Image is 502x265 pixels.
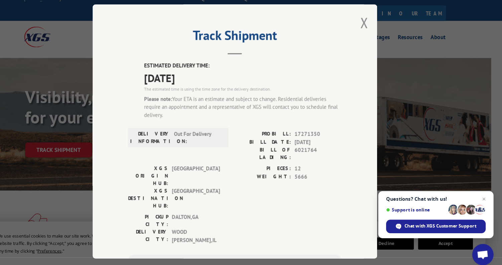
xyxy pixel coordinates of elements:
[192,209,237,224] span: DALTON , GA
[251,164,304,172] label: PIECES:
[166,98,351,121] div: Your ETA is an estimate and subject to change. Residential deliveries require an appointment and ...
[410,218,478,225] span: Chat with XGS Customer Support
[393,204,449,209] span: Support is online
[192,224,237,239] span: WOOD [PERSON_NAME] , IL
[151,209,189,224] label: PICKUP CITY:
[251,131,304,139] label: PROBILL:
[474,238,494,258] div: Open chat
[307,139,351,147] span: [DATE]
[393,215,487,228] div: Chat with XGS Customer Support
[151,185,189,206] label: XGS DESTINATION HUB:
[151,38,351,51] h2: Track Shipment
[251,139,304,147] label: BILL DATE:
[307,147,351,161] span: 6021764
[251,147,304,161] label: BILL OF LADING:
[151,164,189,185] label: XGS ORIGIN HUB:
[307,171,351,179] span: 5666
[166,90,351,96] div: The estimated time is using the time zone for the delivery destination.
[393,193,487,199] span: Questions? Chat with us!
[369,22,376,39] button: Close modal
[251,171,304,179] label: WEIGHT:
[166,99,192,105] strong: Please note:
[307,131,351,139] span: 17271350
[307,164,351,172] span: 12
[194,131,239,146] span: Out For Delivery
[151,224,189,239] label: DELIVERY CITY:
[153,131,191,146] label: DELIVERY INFORMATION:
[192,185,237,206] span: [GEOGRAPHIC_DATA]
[166,75,351,90] span: [DATE]
[481,192,489,200] span: Close chat
[166,67,351,75] label: ESTIMATED DELIVERY TIME:
[192,164,237,185] span: [GEOGRAPHIC_DATA]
